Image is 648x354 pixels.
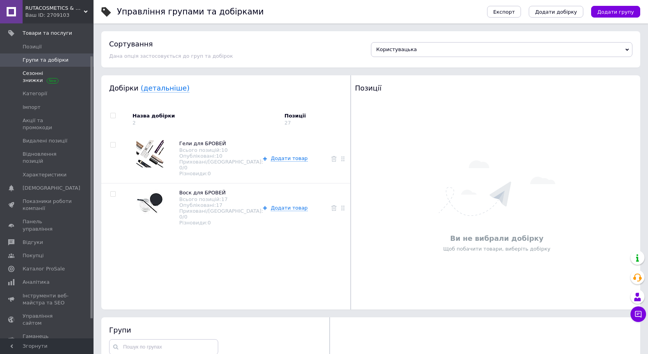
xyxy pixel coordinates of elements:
[25,5,84,12] span: RUTACOSMETICS & BROW | РУТА | Косметика та Парфуми
[132,112,279,119] div: Назва добірки
[109,83,343,93] div: Добірки
[355,245,639,253] p: Щоб побачити товари, виберіть добірку
[23,292,72,306] span: Інструменти веб-майстра та SEO
[117,7,264,16] h1: Управління групами та добірками
[208,171,211,176] div: 0
[109,40,153,48] h4: Сортування
[141,84,190,93] a: (детальніше)
[184,214,187,220] div: 0
[179,159,263,171] div: Приховані/[GEOGRAPHIC_DATA]:
[136,189,164,217] img: Воск для БРОВЕЙ
[23,198,72,212] span: Показники роботи компанії
[23,90,47,97] span: Категорії
[597,9,634,15] span: Додати групу
[23,171,67,178] span: Характеристики
[221,196,228,202] div: 17
[136,140,164,167] img: Гели для БРОВЕЙ
[23,57,69,64] span: Групи та добірки
[271,205,308,211] span: Додати товар
[179,214,182,220] div: 0
[376,46,417,52] span: Користувацька
[179,165,187,171] span: /
[23,137,67,144] span: Видалені позиції
[216,202,222,208] div: 17
[23,151,72,165] span: Відновлення позицій
[23,313,72,327] span: Управління сайтом
[487,6,521,18] button: Експорт
[23,218,72,232] span: Панель управління
[284,112,351,119] div: Позиції
[23,239,43,246] span: Відгуки
[591,6,640,18] button: Додати групу
[23,279,49,286] span: Аналітика
[179,208,263,220] div: Приховані/[GEOGRAPHIC_DATA]:
[216,153,222,159] div: 10
[23,43,42,50] span: Позиції
[184,165,187,171] div: 0
[179,171,263,176] div: Різновиди:
[23,117,72,131] span: Акції та промокоди
[23,70,72,84] span: Сезонні знижки
[179,220,263,226] div: Різновиди:
[179,190,226,196] span: Воск для БРОВЕЙ
[109,53,233,59] span: Дана опція застосовується до груп та добірок
[179,196,263,202] div: Всього позицій:
[529,6,583,18] button: Додати добірку
[23,333,72,347] span: Гаманець компанії
[132,120,136,126] div: 2
[23,252,44,259] span: Покупці
[23,30,72,37] span: Товари та послуги
[179,214,187,220] span: /
[23,185,80,192] span: [DEMOGRAPHIC_DATA]
[355,83,636,93] div: Позиції
[630,306,646,322] button: Чат з покупцем
[179,165,182,171] div: 0
[535,9,577,15] span: Додати добірку
[284,120,291,126] div: 27
[179,147,263,153] div: Всього позицій:
[23,104,41,111] span: Імпорт
[25,12,94,19] div: Ваш ID: 2709103
[493,9,515,15] span: Експорт
[221,147,228,153] div: 10
[23,265,65,272] span: Каталог ProSale
[208,220,211,226] div: 0
[109,325,322,335] div: Групи
[355,233,639,243] p: Ви не вибрали добірку
[179,153,263,159] div: Опубліковані:
[179,202,263,208] div: Опубліковані:
[271,155,308,162] span: Додати товар
[179,141,226,146] span: Гели для БРОВЕЙ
